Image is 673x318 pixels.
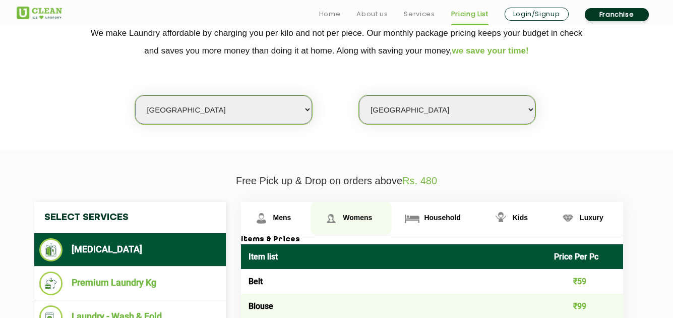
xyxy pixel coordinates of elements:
a: Pricing List [451,8,488,20]
td: Belt [241,269,547,294]
h4: Select Services [34,202,226,233]
a: Franchise [585,8,649,21]
p: We make Laundry affordable by charging you per kilo and not per piece. Our monthly package pricin... [17,24,657,60]
th: Price Per Pc [546,244,623,269]
span: Rs. 480 [402,175,437,186]
li: Premium Laundry Kg [39,272,221,295]
img: Luxury [559,209,577,227]
a: About us [356,8,388,20]
span: Household [424,214,460,222]
img: Mens [253,209,270,227]
span: we save your time! [452,46,529,56]
a: Services [404,8,435,20]
td: ₹59 [546,269,623,294]
span: Womens [343,214,372,222]
a: Login/Signup [505,8,569,21]
span: Luxury [580,214,603,222]
th: Item list [241,244,547,269]
p: Free Pick up & Drop on orders above [17,175,657,187]
img: Premium Laundry Kg [39,272,63,295]
img: Household [403,209,421,227]
span: Mens [273,214,291,222]
img: Womens [322,209,340,227]
img: Kids [492,209,510,227]
img: UClean Laundry and Dry Cleaning [17,7,62,19]
img: Dry Cleaning [39,238,63,261]
li: [MEDICAL_DATA] [39,238,221,261]
a: Home [319,8,341,20]
h3: Items & Prices [241,235,623,244]
span: Kids [513,214,528,222]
